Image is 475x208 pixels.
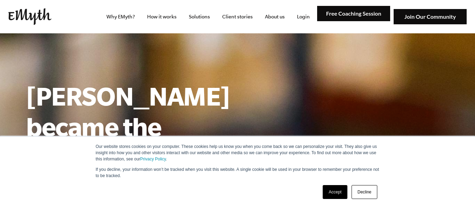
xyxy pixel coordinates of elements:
[8,8,51,25] img: EMyth
[394,9,467,25] img: Join Our Community
[96,166,379,179] p: If you decline, your information won’t be tracked when you visit this website. A single cookie wi...
[96,143,379,162] p: Our website stores cookies on your computer. These cookies help us know you when you come back so...
[323,185,347,199] a: Accept
[317,6,390,22] img: Free Coaching Session
[140,157,166,161] a: Privacy Policy
[352,185,377,199] a: Decline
